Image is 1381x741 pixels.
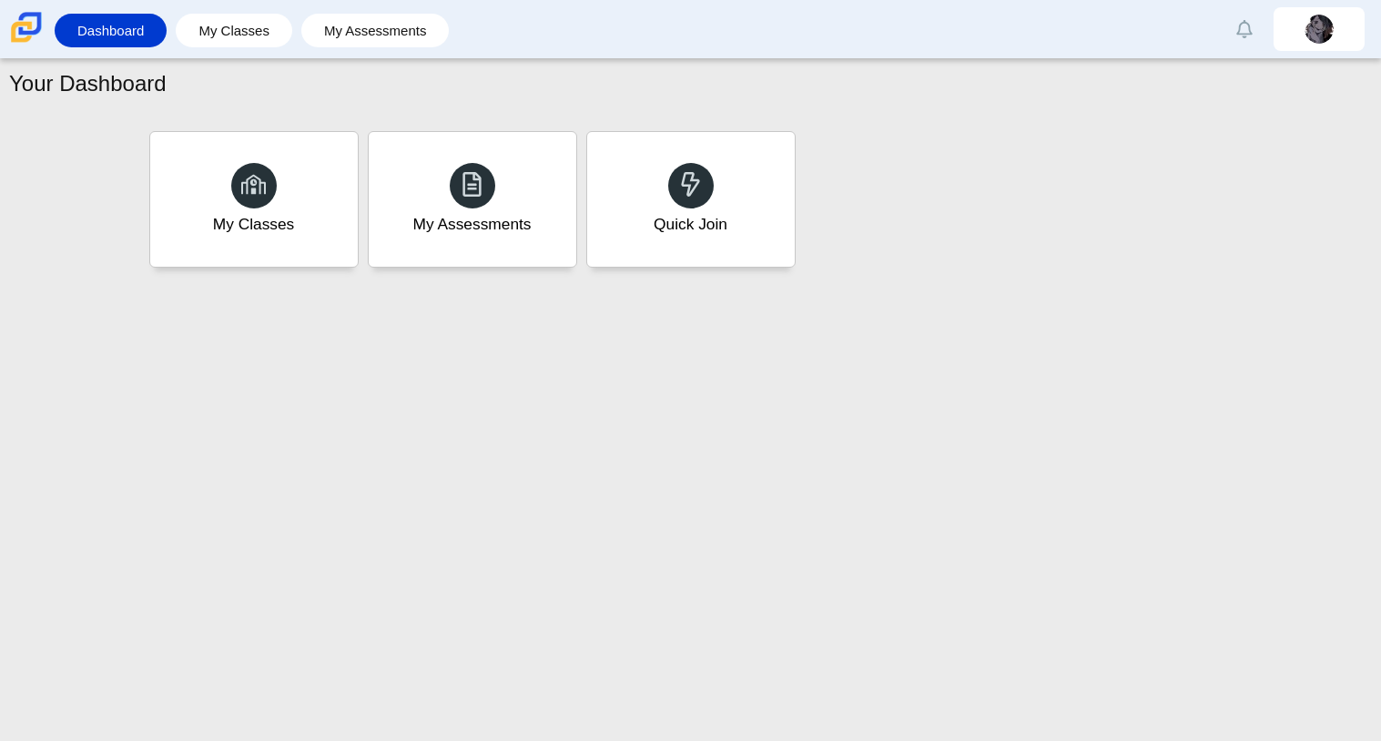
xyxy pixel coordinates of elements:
[9,68,167,99] h1: Your Dashboard
[586,131,796,268] a: Quick Join
[7,34,46,49] a: Carmen School of Science & Technology
[1224,9,1264,49] a: Alerts
[654,213,727,236] div: Quick Join
[149,131,359,268] a: My Classes
[185,14,283,47] a: My Classes
[310,14,441,47] a: My Assessments
[213,213,295,236] div: My Classes
[64,14,157,47] a: Dashboard
[1274,7,1365,51] a: kamia.moore.NGwM3Z
[368,131,577,268] a: My Assessments
[413,213,532,236] div: My Assessments
[7,8,46,46] img: Carmen School of Science & Technology
[1305,15,1334,44] img: kamia.moore.NGwM3Z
